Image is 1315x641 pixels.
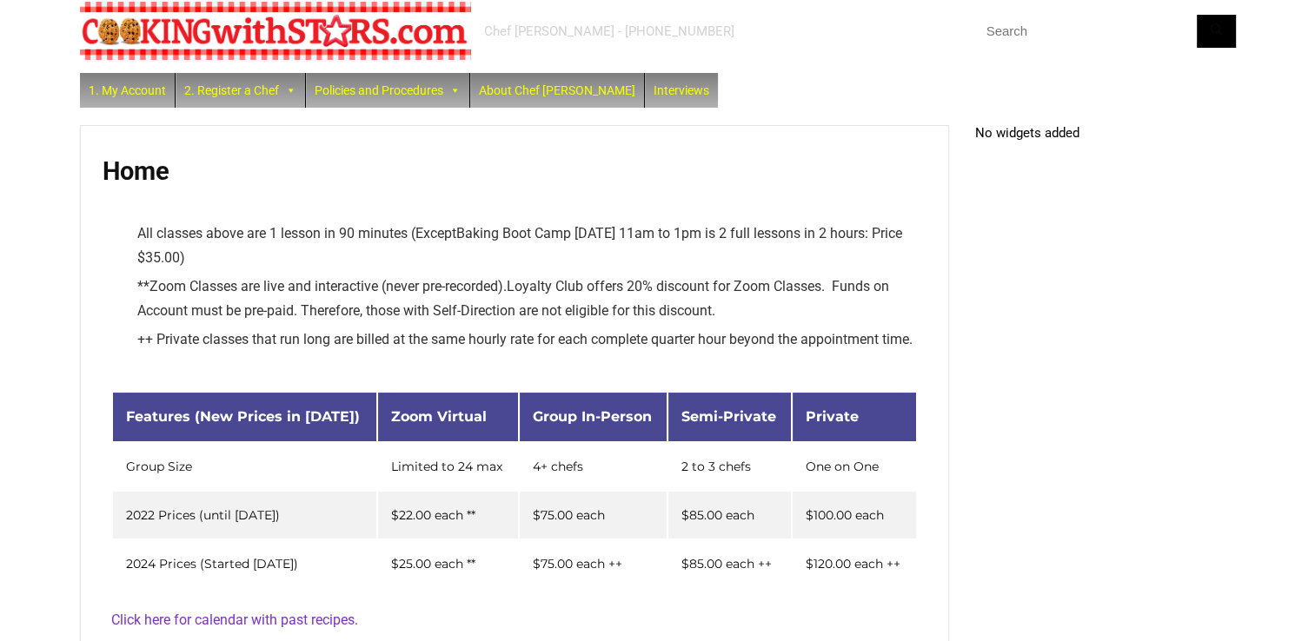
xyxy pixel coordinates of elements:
[681,509,778,521] div: $85.00 each
[484,23,734,40] div: Chef [PERSON_NAME] - [PHONE_NUMBER]
[806,408,859,425] span: Private
[533,509,654,521] div: $75.00 each
[470,73,644,108] a: About Chef [PERSON_NAME]
[137,225,902,266] span: Baking Boot Camp [DATE] 11am to 1pm is 2 full lessons in 2 hours: Price $35.00)
[176,73,305,108] a: 2. Register a Chef
[111,611,358,628] a: Click here for calendar with past recipes.
[806,558,902,570] div: $120.00 each ++
[126,408,360,425] span: Features (New Prices in [DATE])
[533,408,652,425] span: Group In-Person
[306,73,469,108] a: Policies and Procedures
[533,558,654,570] div: $75.00 each ++
[1197,15,1236,48] button: Search
[103,156,926,186] h1: Home
[975,125,1236,141] p: No widgets added
[975,15,1236,48] input: Search
[681,408,776,425] span: Semi-Private
[681,460,778,472] div: 2 to 3 chefs
[137,327,918,352] li: ++ Private classes that run long are billed at the same hourly rate for each complete quarter hou...
[806,460,902,472] div: One on One
[80,73,175,108] a: 1. My Account
[806,509,902,521] div: $100.00 each
[533,460,654,472] div: 4+ chefs
[391,408,487,425] span: Zoom Virtual
[645,73,718,108] a: Interviews
[126,460,364,472] div: Group Size
[126,509,364,521] div: 2022 Prices (until [DATE])
[80,2,471,60] img: Chef Paula's Cooking With Stars
[391,509,504,521] div: $22.00 each **
[149,278,507,294] span: Zoom Classes are live and interactive (never pre-recorded).
[391,460,504,472] div: Limited to 24 max
[391,558,504,570] div: $25.00 each **
[126,558,364,570] div: 2024 Prices (Started [DATE])
[137,274,918,323] li: ** Loyalty Club offers 20% discount for Zoom Classes. Funds on Account must be pre-paid. Therefor...
[137,221,918,270] li: All classes above are 1 lesson in 90 minutes (Except
[681,558,778,570] div: $85.00 each ++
